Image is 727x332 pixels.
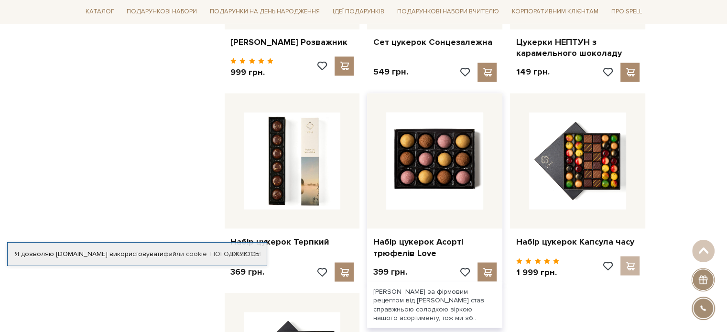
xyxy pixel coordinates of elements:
[329,5,388,20] a: Ідеї подарунків
[508,5,602,20] a: Корпоративним клієнтам
[373,66,408,77] p: 549 грн.
[516,267,559,278] p: 1 999 грн.
[367,281,502,328] div: [PERSON_NAME] за фірмовим рецептом від [PERSON_NAME] став справжньою солодкою зіркою нашого асорт...
[230,236,354,258] a: Набір цукерок Терпкий каштан
[230,67,274,78] p: 999 грн.
[123,5,201,20] a: Подарункові набори
[82,5,118,20] a: Каталог
[516,66,549,77] p: 149 грн.
[373,266,407,277] p: 399 грн.
[373,37,497,48] a: Сет цукерок Сонцезалежна
[206,5,324,20] a: Подарунки на День народження
[373,236,497,258] a: Набір цукерок Асорті трюфелів Love
[8,250,267,258] div: Я дозволяю [DOMAIN_NAME] використовувати
[230,266,264,277] p: 369 грн.
[210,250,259,258] a: Погоджуюсь
[163,250,207,258] a: файли cookie
[386,112,483,209] img: Набір цукерок Асорті трюфелів Love
[230,37,354,48] a: [PERSON_NAME] Розважник
[393,4,503,20] a: Подарункові набори Вчителю
[607,5,645,20] a: Про Spell
[516,37,640,59] a: Цукерки НЕПТУН з карамельного шоколаду
[516,236,640,247] a: Набір цукерок Капсула часу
